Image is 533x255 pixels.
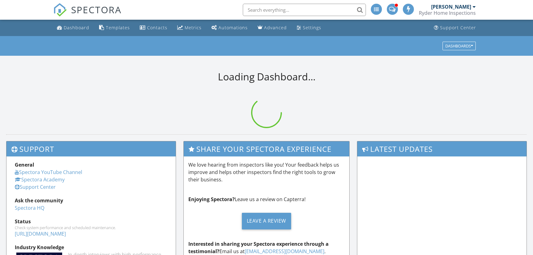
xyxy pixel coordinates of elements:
[431,22,479,34] a: Support Center
[15,218,167,225] div: Status
[15,204,44,211] a: Spectora HQ
[54,22,92,34] a: Dashboard
[64,25,89,30] div: Dashboard
[245,248,324,255] a: [EMAIL_ADDRESS][DOMAIN_NAME]
[147,25,167,30] div: Contacts
[15,161,34,168] strong: General
[6,141,176,156] h3: Support
[15,197,167,204] div: Ask the community
[255,22,289,34] a: Advanced
[175,22,204,34] a: Metrics
[188,196,345,203] p: Leave us a review on Capterra!
[357,141,527,156] h3: Latest Updates
[242,213,291,229] div: Leave a Review
[15,225,167,230] div: Check system performance and scheduled maintenance.
[137,22,170,34] a: Contacts
[419,10,476,16] div: Ryder Home Inspections
[303,25,321,30] div: Settings
[188,208,345,234] a: Leave a Review
[15,176,65,183] a: Spectora Academy
[53,8,122,21] a: SPECTORA
[218,25,248,30] div: Automations
[431,4,471,10] div: [PERSON_NAME]
[15,244,167,251] div: Industry Knowledge
[294,22,324,34] a: Settings
[445,44,473,48] div: Dashboards
[188,241,329,255] strong: Interested in sharing your Spectora experience through a testimonial?
[71,3,122,16] span: SPECTORA
[53,3,67,17] img: The Best Home Inspection Software - Spectora
[15,169,82,176] a: Spectora YouTube Channel
[188,161,345,183] p: We love hearing from inspectors like you! Your feedback helps us improve and helps other inspecto...
[188,240,345,255] p: Email us at .
[188,196,235,203] strong: Enjoying Spectora?
[440,25,476,30] div: Support Center
[97,22,132,34] a: Templates
[15,230,66,237] a: [URL][DOMAIN_NAME]
[243,4,366,16] input: Search everything...
[15,184,56,190] a: Support Center
[209,22,250,34] a: Automations (Advanced)
[185,25,202,30] div: Metrics
[264,25,287,30] div: Advanced
[106,25,130,30] div: Templates
[184,141,349,156] h3: Share Your Spectora Experience
[443,42,476,50] button: Dashboards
